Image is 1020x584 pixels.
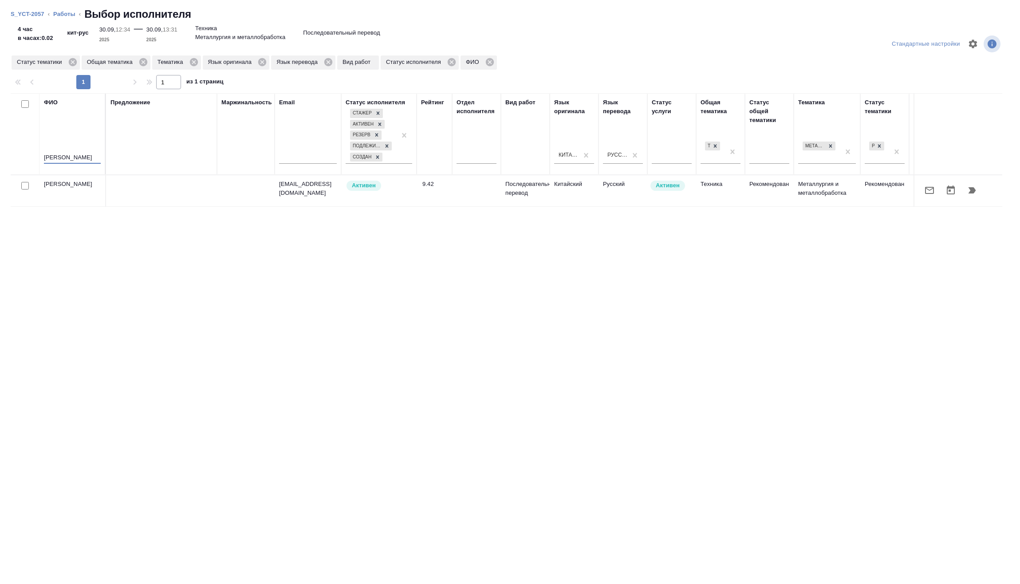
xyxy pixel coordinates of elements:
td: Техника [696,175,745,206]
div: Статус тематики [865,98,905,116]
div: split button [890,37,962,51]
div: ФИО [461,55,497,70]
div: Язык перевода [603,98,643,116]
p: Язык оригинала [208,58,255,67]
div: Стажер, Активен, Резерв, Подлежит внедрению, Создан [349,141,393,152]
div: Русский [607,151,628,159]
p: Язык перевода [276,58,321,67]
div: Металлургия и металлобработка [803,142,826,151]
div: Статус тематики [12,55,80,70]
td: Рекомендован [745,175,794,206]
div: Подлежит внедрению [350,142,382,151]
div: Стажер, Активен, Резерв, Подлежит внедрению, Создан [349,108,384,119]
div: Техника [705,142,710,151]
div: Вид работ [505,98,536,107]
span: Посмотреть информацию [984,36,1002,52]
div: Рекомендован [869,142,874,151]
div: Рядовой исполнитель: назначай с учетом рейтинга [346,180,412,192]
div: Общая тематика [701,98,740,116]
h2: Выбор исполнителя [84,7,191,21]
div: Резерв [350,130,372,140]
div: Техника [704,141,721,152]
p: 12:34 [116,26,130,33]
p: Металлургия и металлобработка [798,180,856,197]
div: Маржинальность [221,98,272,107]
p: Статус тематики [17,58,65,67]
div: — [134,21,143,44]
div: Email [279,98,295,107]
div: Тематика [798,98,825,107]
div: Рекомендован [868,141,885,152]
div: Тематика [152,55,201,70]
div: Отдел исполнителя [457,98,496,116]
span: Настроить таблицу [962,33,984,55]
div: Рейтинг [421,98,444,107]
p: Активен [656,181,680,190]
p: Вид работ [343,58,374,67]
p: 13:31 [163,26,177,33]
td: Русский [599,175,647,206]
td: Рекомендован [860,175,909,206]
div: Язык оригинала [554,98,594,116]
div: Стажер [350,109,373,118]
a: Работы [53,11,75,17]
div: Создан [350,153,373,162]
p: Статус исполнителя [386,58,444,67]
div: Предложение [110,98,150,107]
div: Металлургия и металлобработка [802,141,836,152]
div: Язык оригинала [203,55,270,70]
div: Общая тематика [82,55,150,70]
a: S_YCT-2057 [11,11,44,17]
div: Стажер, Активен, Резерв, Подлежит внедрению, Создан [349,130,382,141]
div: Стажер, Активен, Резерв, Подлежит внедрению, Создан [349,152,383,163]
div: Язык перевода [271,55,335,70]
p: Техника [195,24,217,33]
div: Статус услуги [652,98,692,116]
p: Активен [352,181,376,190]
span: из 1 страниц [186,76,224,89]
div: Статус общей тематики [749,98,789,125]
div: 9.42 [422,180,448,189]
div: Статус исполнителя [381,55,459,70]
p: Общая тематика [87,58,136,67]
div: Статус исполнителя [346,98,405,107]
p: [EMAIL_ADDRESS][DOMAIN_NAME] [279,180,337,197]
li: ‹ [79,10,81,19]
p: 30.09, [146,26,163,33]
p: ФИО [466,58,482,67]
div: Китайский [559,151,579,159]
p: 4 час [18,25,53,34]
li: ‹ [48,10,50,19]
p: 30.09, [99,26,116,33]
div: Стажер, Активен, Резерв, Подлежит внедрению, Создан [349,119,386,130]
td: [PERSON_NAME] [39,175,106,206]
input: Выбери исполнителей, чтобы отправить приглашение на работу [21,182,29,189]
p: Тематика [158,58,186,67]
div: ФИО [44,98,58,107]
div: Активен [350,120,375,129]
p: Последовательный перевод [303,28,380,37]
p: Последовательный перевод [505,180,545,197]
td: Китайский [550,175,599,206]
nav: breadcrumb [11,7,1009,21]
